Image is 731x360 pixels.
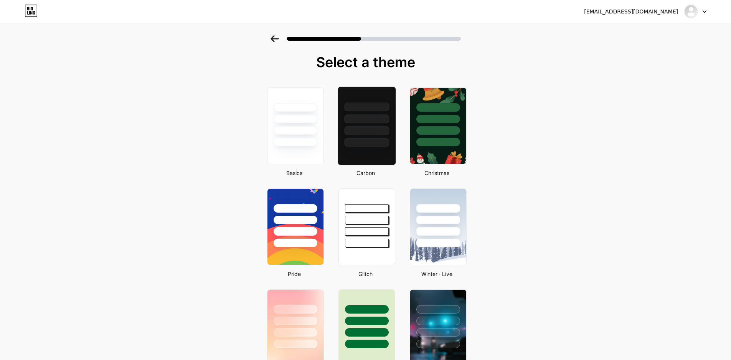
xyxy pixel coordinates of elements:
div: Winter · Live [408,270,467,278]
div: [EMAIL_ADDRESS][DOMAIN_NAME] [584,8,678,16]
div: Glitch [336,270,395,278]
img: Kotamas Tjungtjung [684,4,698,19]
div: Select a theme [264,54,467,70]
div: Carbon [336,169,395,177]
div: Christmas [408,169,467,177]
div: Basics [265,169,324,177]
div: Pride [265,270,324,278]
